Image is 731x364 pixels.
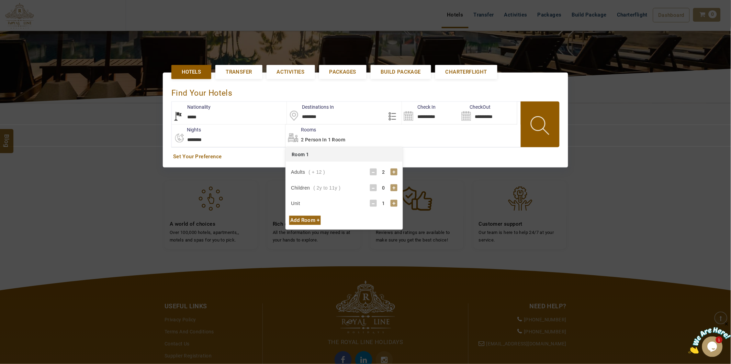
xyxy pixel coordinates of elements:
[171,65,211,79] a: Hotels
[435,65,497,79] a: Charterflight
[377,169,391,175] div: 2
[391,200,397,207] div: +
[688,321,731,354] iframe: chat widget
[391,184,397,191] div: +
[215,65,262,79] a: Transfer
[377,200,391,207] div: 1
[370,184,377,191] div: -
[319,65,367,79] a: Packages
[171,81,560,101] div: Find Your Hotels
[172,104,211,110] label: Nationality
[314,185,341,191] span: ( 2y to 11y )
[182,68,201,76] span: Hotels
[287,104,334,110] label: Destinations In
[329,68,356,76] span: Packages
[377,184,391,191] div: 0
[460,104,491,110] label: CheckOut
[402,102,459,124] input: Search
[285,126,316,133] label: Rooms
[370,200,377,207] div: -
[267,65,315,79] a: Activities
[291,169,325,175] div: Adults
[291,184,340,191] div: Children
[292,152,309,157] span: Room 1
[309,169,325,175] span: ( + 12 )
[370,169,377,175] div: -
[402,104,436,110] label: Check In
[289,216,321,225] div: Add Room +
[226,68,252,76] span: Transfer
[381,68,421,76] span: Build Package
[301,137,345,142] span: 2 Person in 1 Room
[446,68,487,76] span: Charterflight
[173,153,558,160] a: Set Your Preference
[460,102,517,124] input: Search
[277,68,305,76] span: Activities
[391,169,397,175] div: +
[371,65,431,79] a: Build Package
[171,126,201,133] label: nights
[291,200,304,207] div: Unit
